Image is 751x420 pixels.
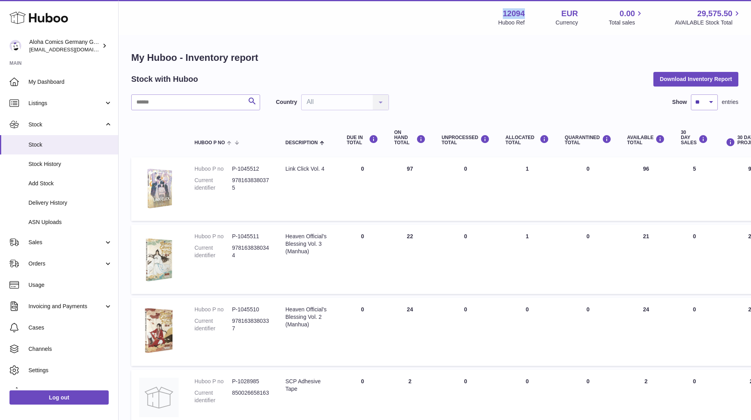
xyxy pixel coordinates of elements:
img: product image [139,233,179,284]
td: 1 [498,157,557,221]
td: 5 [673,157,716,221]
div: AVAILABLE Total [627,135,665,145]
span: Description [285,140,318,145]
dt: Huboo P no [194,165,232,173]
dd: P-1045510 [232,306,270,313]
dt: Current identifier [194,244,232,259]
span: Total sales [609,19,644,26]
span: Stock [28,141,112,149]
div: Huboo Ref [498,19,525,26]
div: UNPROCESSED Total [442,135,490,145]
span: 0 [587,233,590,239]
td: 1 [498,225,557,294]
span: 0 [587,378,590,384]
h2: Stock with Huboo [131,74,198,85]
td: 21 [619,225,673,294]
dt: Huboo P no [194,233,232,240]
td: 24 [386,298,434,366]
img: product image [139,306,179,356]
span: Listings [28,100,104,107]
label: Country [276,98,297,106]
span: Returns [28,388,112,396]
img: comicsaloha@gmail.com [9,40,21,52]
td: 0 [339,298,386,366]
dt: Huboo P no [194,306,232,313]
dt: Huboo P no [194,378,232,385]
span: Add Stock [28,180,112,187]
dt: Current identifier [194,389,232,404]
dd: 9781638380375 [232,177,270,192]
td: 96 [619,157,673,221]
td: 0 [498,298,557,366]
span: Stock History [28,160,112,168]
span: 0.00 [620,8,635,19]
td: 24 [619,298,673,366]
span: 0 [587,166,590,172]
div: ALLOCATED Total [506,135,549,145]
dt: Current identifier [194,317,232,332]
span: Channels [28,345,112,353]
td: 0 [673,225,716,294]
dd: 9781638380337 [232,317,270,332]
div: Aloha Comics Germany GmbH [29,38,100,53]
td: 0 [673,298,716,366]
span: Sales [28,239,104,246]
span: 0 [587,306,590,313]
span: entries [722,98,738,106]
a: Log out [9,390,109,405]
td: 0 [434,225,498,294]
button: Download Inventory Report [653,72,738,86]
dd: P-1045512 [232,165,270,173]
img: product image [139,165,179,211]
dd: P-1045511 [232,233,270,240]
div: Heaven Official's Blessing Vol. 2 (Manhua) [285,306,331,328]
span: Huboo P no [194,140,225,145]
td: 22 [386,225,434,294]
div: Currency [556,19,578,26]
div: Heaven Official's Blessing Vol. 3 (Manhua) [285,233,331,255]
a: 0.00 Total sales [609,8,644,26]
span: Usage [28,281,112,289]
div: SCP Adhesive Tape [285,378,331,393]
span: AVAILABLE Stock Total [675,19,742,26]
span: Delivery History [28,199,112,207]
span: [EMAIL_ADDRESS][DOMAIN_NAME] [29,46,116,53]
span: Orders [28,260,104,267]
div: 30 DAY SALES [681,130,708,146]
dt: Current identifier [194,177,232,192]
div: Link Click Vol. 4 [285,165,331,173]
td: 0 [339,225,386,294]
strong: EUR [561,8,578,19]
dd: 850026658163 [232,389,270,404]
td: 0 [434,157,498,221]
span: Invoicing and Payments [28,303,104,310]
span: 29,575.50 [697,8,732,19]
dd: P-1028985 [232,378,270,385]
span: ASN Uploads [28,218,112,226]
div: QUARANTINED Total [565,135,611,145]
div: ON HAND Total [394,130,426,146]
span: My Dashboard [28,78,112,86]
a: 29,575.50 AVAILABLE Stock Total [675,8,742,26]
td: 0 [434,298,498,366]
td: 97 [386,157,434,221]
strong: 12094 [503,8,525,19]
img: product image [139,378,179,417]
span: Settings [28,367,112,374]
h1: My Huboo - Inventory report [131,51,738,64]
td: 0 [339,157,386,221]
dd: 9781638380344 [232,244,270,259]
label: Show [672,98,687,106]
span: Cases [28,324,112,331]
span: Stock [28,121,104,128]
div: DUE IN TOTAL [347,135,378,145]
